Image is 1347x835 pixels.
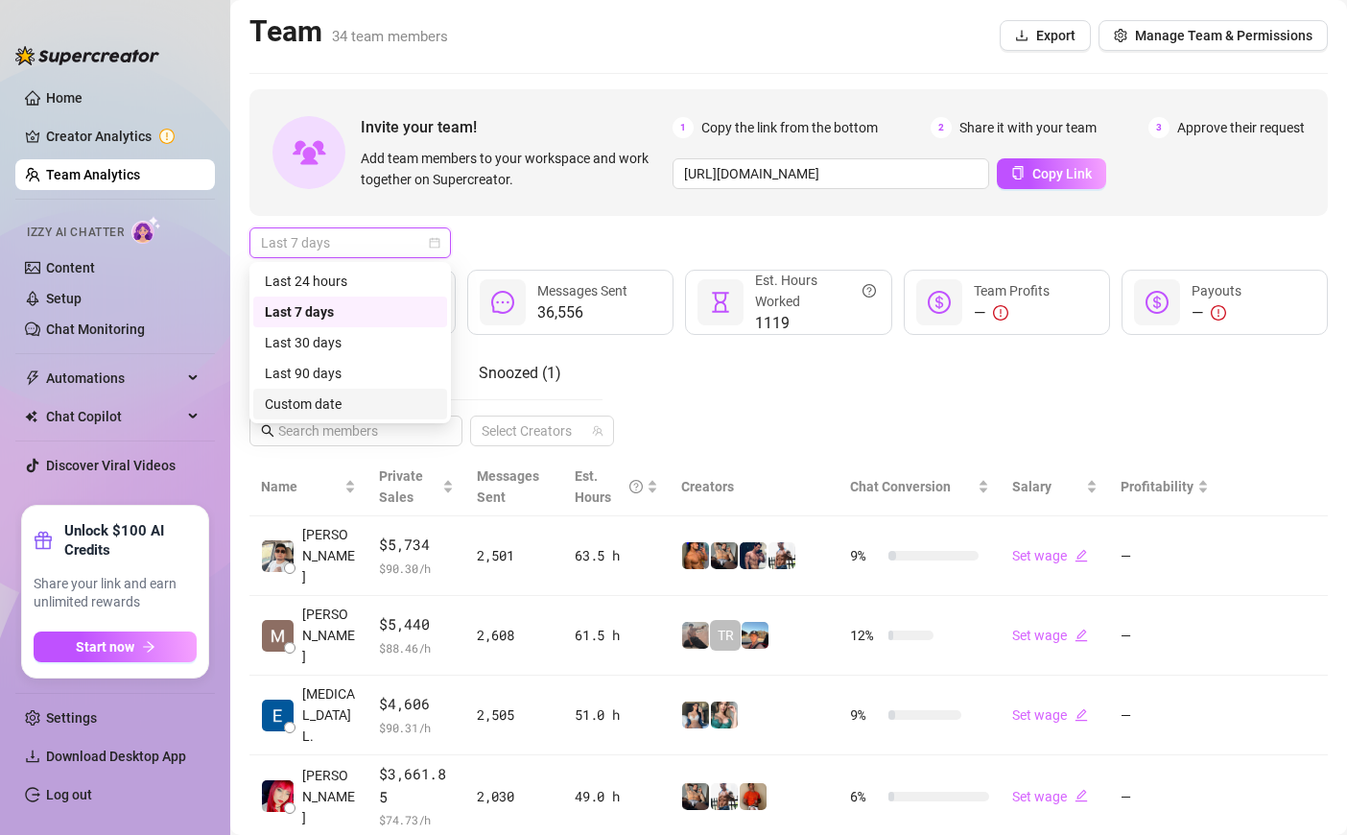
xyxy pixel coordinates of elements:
[253,389,447,419] div: Custom date
[575,625,658,646] div: 61.5 h
[262,620,294,652] img: Mariane Subia
[34,531,53,550] span: gift
[46,710,97,726] a: Settings
[1099,20,1328,51] button: Manage Team & Permissions
[379,638,454,657] span: $ 88.46 /h
[332,28,448,45] span: 34 team members
[131,216,161,244] img: AI Chatter
[1177,117,1305,138] span: Approve their request
[682,622,709,649] img: LC
[46,401,182,432] span: Chat Copilot
[265,363,436,384] div: Last 90 days
[261,424,274,438] span: search
[302,765,356,828] span: [PERSON_NAME]
[253,358,447,389] div: Last 90 days
[76,639,134,655] span: Start now
[27,224,124,242] span: Izzy AI Chatter
[477,704,552,726] div: 2,505
[379,718,454,737] span: $ 90.31 /h
[850,625,881,646] span: 12 %
[1012,707,1088,723] a: Set wageedit
[477,786,552,807] div: 2,030
[1075,708,1088,722] span: edit
[850,545,881,566] span: 9 %
[379,693,454,716] span: $4,606
[46,363,182,394] span: Automations
[701,117,878,138] span: Copy the link from the bottom
[142,640,155,654] span: arrow-right
[768,542,795,569] img: JUSTIN
[379,810,454,829] span: $ 74.73 /h
[429,237,440,249] span: calendar
[682,702,709,728] img: Katy
[1075,629,1088,642] span: edit
[863,270,876,312] span: question-circle
[46,121,200,152] a: Creator Analytics exclamation-circle
[1121,479,1193,494] span: Profitability
[253,327,447,358] div: Last 30 days
[302,524,356,587] span: [PERSON_NAME]
[265,332,436,353] div: Last 30 days
[537,301,627,324] span: 36,556
[477,625,552,646] div: 2,608
[711,702,738,728] img: Zaddy
[262,780,294,812] img: Mary Jane Moren…
[262,700,294,731] img: Exon Locsin
[46,749,186,764] span: Download Desktop App
[15,46,159,65] img: logo-BBDzfeDw.svg
[379,763,454,808] span: $3,661.85
[928,291,951,314] span: dollar-circle
[302,683,356,747] span: [MEDICAL_DATA] L.
[1000,20,1091,51] button: Export
[1012,548,1088,563] a: Set wageedit
[575,545,658,566] div: 63.5 h
[755,312,875,335] span: 1119
[1011,166,1025,179] span: copy
[46,167,140,182] a: Team Analytics
[1012,789,1088,804] a: Set wageedit
[64,521,197,560] strong: Unlock $100 AI Credits
[1192,301,1241,324] div: —
[718,625,734,646] span: TR
[974,301,1050,324] div: —
[740,783,767,810] img: Justin
[959,117,1097,138] span: Share it with your team
[379,613,454,636] span: $5,440
[670,458,839,516] th: Creators
[1109,676,1220,755] td: —
[361,115,673,139] span: Invite your team!
[1135,28,1312,43] span: Manage Team & Permissions
[361,148,665,190] span: Add team members to your workspace and work together on Supercreator.
[1075,789,1088,802] span: edit
[997,158,1106,189] button: Copy Link
[575,786,658,807] div: 49.0 h
[1109,516,1220,596] td: —
[1012,628,1088,643] a: Set wageedit
[1012,479,1052,494] span: Salary
[1211,305,1226,321] span: exclamation-circle
[974,283,1050,298] span: Team Profits
[34,575,197,612] span: Share your link and earn unlimited rewards
[253,266,447,297] div: Last 24 hours
[491,291,514,314] span: message
[755,270,875,312] div: Est. Hours Worked
[1114,29,1127,42] span: setting
[379,559,454,578] span: $ 90.30 /h
[262,540,294,572] img: Rick Gino Tarce…
[1192,283,1241,298] span: Payouts
[740,542,767,569] img: Axel
[575,704,658,726] div: 51.0 h
[673,117,694,138] span: 1
[592,425,603,437] span: team
[249,458,367,516] th: Name
[46,458,176,473] a: Discover Viral Videos
[537,283,627,298] span: Messages Sent
[629,465,643,508] span: question-circle
[709,291,732,314] span: hourglass
[711,542,738,569] img: George
[682,542,709,569] img: JG
[46,787,92,802] a: Log out
[850,704,881,726] span: 9 %
[46,90,83,106] a: Home
[1015,29,1028,42] span: download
